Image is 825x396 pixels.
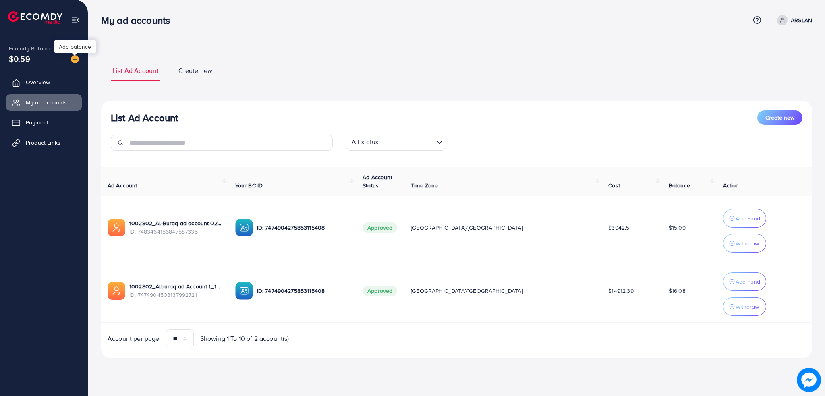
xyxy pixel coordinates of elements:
span: [GEOGRAPHIC_DATA]/[GEOGRAPHIC_DATA] [411,287,523,295]
button: Withdraw [723,297,766,316]
span: Showing 1 To 10 of 2 account(s) [200,334,289,343]
span: Overview [26,78,50,86]
a: My ad accounts [6,94,82,110]
a: ARSLAN [774,15,812,25]
span: Approved [363,222,397,233]
p: Withdraw [736,302,759,311]
span: [GEOGRAPHIC_DATA]/[GEOGRAPHIC_DATA] [411,224,523,232]
button: Add Fund [723,272,766,291]
img: ic-ads-acc.e4c84228.svg [108,282,125,300]
span: $14912.39 [608,287,633,295]
span: $0.59 [9,53,30,64]
div: Search for option [346,135,446,151]
img: ic-ba-acc.ded83a64.svg [235,282,253,300]
button: Create new [757,110,802,125]
a: 1002802_Al-Buraq ad account 02_1742380041767 [129,219,222,227]
span: Ad Account [108,181,137,189]
span: Payment [26,118,48,126]
span: $16.08 [669,287,686,295]
p: Add Fund [736,214,760,223]
span: $15.09 [669,224,686,232]
span: Balance [669,181,690,189]
div: <span class='underline'>1002802_Alburaq ad Account 1_1740386843243</span></br>7474904503137992721 [129,282,222,299]
h3: My ad accounts [101,15,176,26]
span: Create new [765,114,794,122]
img: logo [8,11,62,24]
h3: List Ad Account [111,112,178,124]
span: ID: 7474904503137992721 [129,291,222,299]
span: Action [723,181,739,189]
span: $3942.5 [608,224,629,232]
span: Ad Account Status [363,173,392,189]
div: <span class='underline'>1002802_Al-Buraq ad account 02_1742380041767</span></br>7483464156847587335 [129,219,222,236]
div: Add balance [54,40,96,53]
span: Cost [608,181,620,189]
p: Withdraw [736,238,759,248]
span: Approved [363,286,397,296]
span: Ecomdy Balance [9,44,52,52]
p: ID: 7474904275853115408 [257,223,350,232]
img: image [797,368,821,392]
a: Product Links [6,135,82,151]
span: Product Links [26,139,60,147]
span: ID: 7483464156847587335 [129,228,222,236]
span: Your BC ID [235,181,263,189]
img: ic-ads-acc.e4c84228.svg [108,219,125,236]
a: Overview [6,74,82,90]
img: menu [71,15,80,25]
p: ARSLAN [791,15,812,25]
button: Withdraw [723,234,766,253]
img: image [71,55,79,63]
span: All status [350,136,380,149]
a: Payment [6,114,82,131]
span: My ad accounts [26,98,67,106]
p: Add Fund [736,277,760,286]
span: Account per page [108,334,160,343]
input: Search for option [381,136,433,149]
span: Create new [178,66,212,75]
span: List Ad Account [113,66,158,75]
p: ID: 7474904275853115408 [257,286,350,296]
span: Time Zone [411,181,438,189]
button: Add Fund [723,209,766,228]
img: ic-ba-acc.ded83a64.svg [235,219,253,236]
a: 1002802_Alburaq ad Account 1_1740386843243 [129,282,222,290]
